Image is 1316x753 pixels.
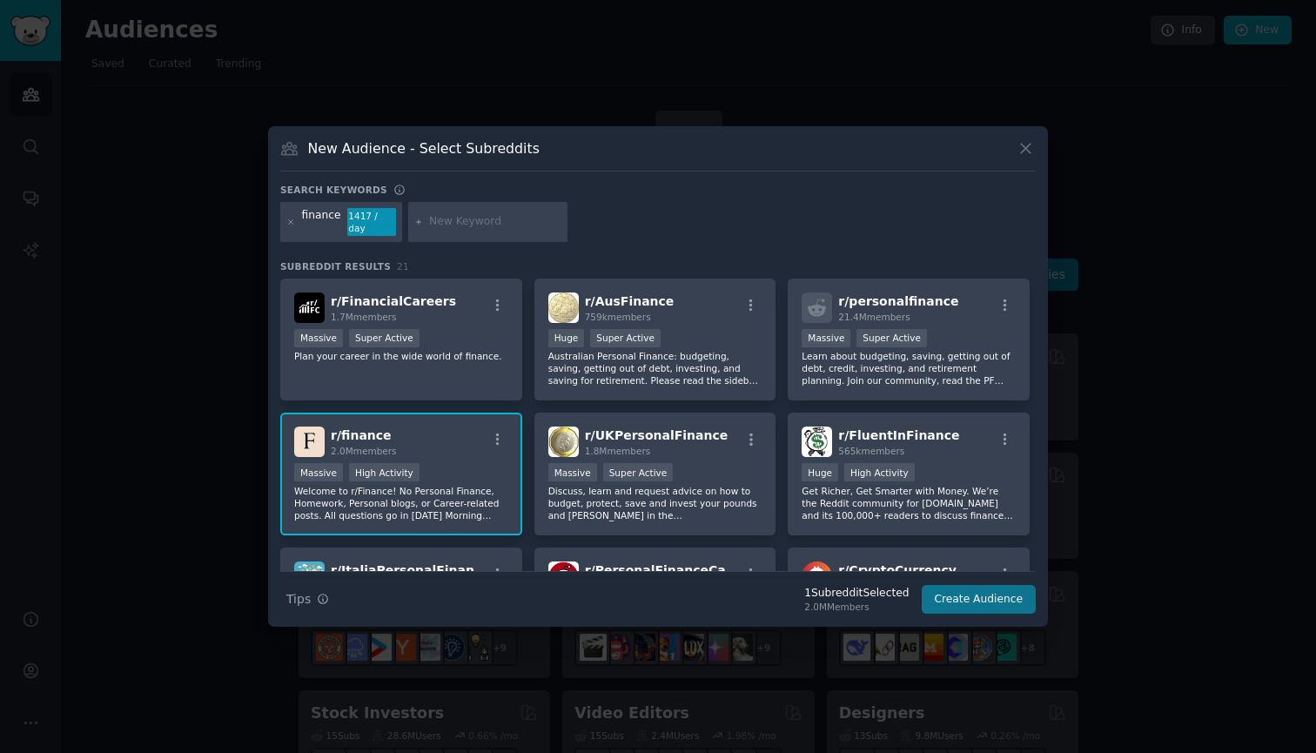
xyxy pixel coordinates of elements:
div: 1 Subreddit Selected [804,586,909,602]
button: Tips [280,584,335,615]
img: finance [294,427,325,457]
div: Massive [294,463,343,481]
span: r/ FluentInFinance [838,428,959,442]
p: Discuss, learn and request advice on how to budget, protect, save and invest your pounds and [PER... [548,485,762,521]
p: Plan your career in the wide world of finance. [294,350,508,362]
span: 21.4M members [838,312,910,322]
h3: Search keywords [280,184,387,196]
span: r/ UKPersonalFinance [585,428,728,442]
img: PersonalFinanceCanada [548,561,579,592]
div: Massive [548,463,597,481]
div: Massive [802,329,850,347]
div: Super Active [856,329,927,347]
h3: New Audience - Select Subreddits [308,139,540,158]
span: r/ PersonalFinanceCanada [585,563,760,577]
img: CryptoCurrency [802,561,832,592]
span: 2.0M members [331,446,397,456]
img: FinancialCareers [294,292,325,323]
img: AusFinance [548,292,579,323]
span: r/ finance [331,428,392,442]
span: 1.7M members [331,312,397,322]
input: New Keyword [429,214,561,230]
p: Australian Personal Finance: budgeting, saving, getting out of debt, investing, and saving for re... [548,350,762,387]
span: 565k members [838,446,904,456]
div: Super Active [590,329,661,347]
span: r/ FinancialCareers [331,294,456,308]
span: r/ CryptoCurrency [838,563,957,577]
p: Welcome to r/Finance! No Personal Finance, Homework, Personal blogs, or Career-related posts. All... [294,485,508,521]
span: 759k members [585,312,651,322]
div: Huge [802,463,838,481]
img: UKPersonalFinance [548,427,579,457]
div: Massive [294,329,343,347]
button: Create Audience [922,585,1037,615]
span: 21 [397,261,409,272]
div: Super Active [603,463,674,481]
span: Tips [286,590,311,608]
div: 1417 / day [347,208,396,236]
p: Get Richer, Get Smarter with Money. We’re the Reddit community for [DOMAIN_NAME] and its 100,000+... [802,485,1016,521]
span: r/ AusFinance [585,294,675,308]
div: High Activity [844,463,915,481]
div: Huge [548,329,585,347]
div: 2.0M Members [804,601,909,613]
span: 1.8M members [585,446,651,456]
div: finance [302,208,341,236]
div: High Activity [349,463,420,481]
p: Learn about budgeting, saving, getting out of debt, credit, investing, and retirement planning. J... [802,350,1016,387]
img: ItaliaPersonalFinance [294,561,325,592]
img: FluentInFinance [802,427,832,457]
span: Subreddit Results [280,260,391,272]
div: Super Active [349,329,420,347]
span: r/ ItaliaPersonalFinance [331,563,490,577]
span: r/ personalfinance [838,294,958,308]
